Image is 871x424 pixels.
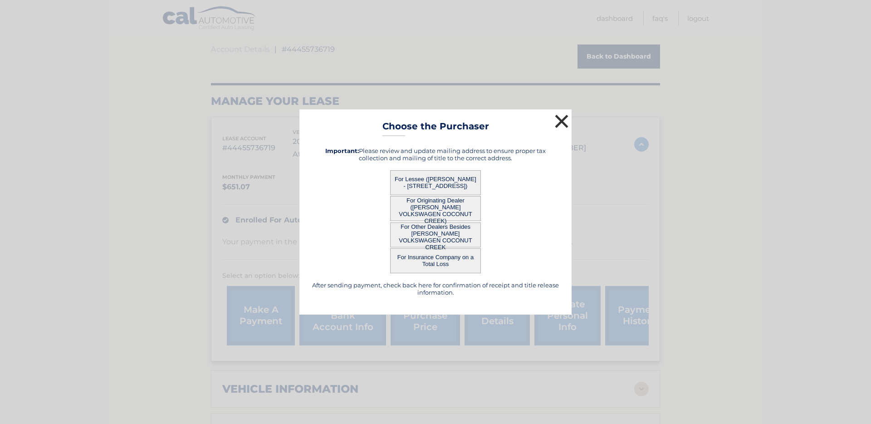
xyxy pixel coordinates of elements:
[390,196,481,221] button: For Originating Dealer ([PERSON_NAME] VOLKSWAGEN COCONUT CREEK)
[311,281,560,296] h5: After sending payment, check back here for confirmation of receipt and title release information.
[382,121,489,137] h3: Choose the Purchaser
[390,222,481,247] button: For Other Dealers Besides [PERSON_NAME] VOLKSWAGEN COCONUT CREEK
[390,170,481,195] button: For Lessee ([PERSON_NAME] - [STREET_ADDRESS])
[325,147,359,154] strong: Important:
[390,248,481,273] button: For Insurance Company on a Total Loss
[311,147,560,162] h5: Please review and update mailing address to ensure proper tax collection and mailing of title to ...
[553,112,571,130] button: ×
